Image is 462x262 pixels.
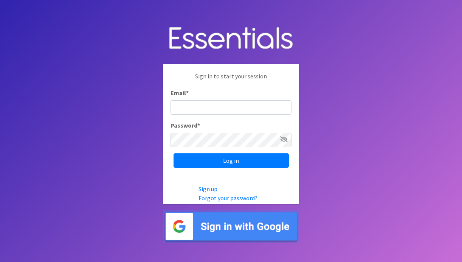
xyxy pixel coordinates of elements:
[197,122,200,129] abbr: required
[163,210,299,243] img: Sign in with Google
[186,89,189,97] abbr: required
[198,194,257,202] a: Forgot your password?
[171,72,291,88] p: Sign in to start your session
[163,19,299,58] img: Human Essentials
[171,88,189,97] label: Email
[171,121,200,130] label: Password
[174,153,289,168] input: Log in
[198,185,217,193] a: Sign up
